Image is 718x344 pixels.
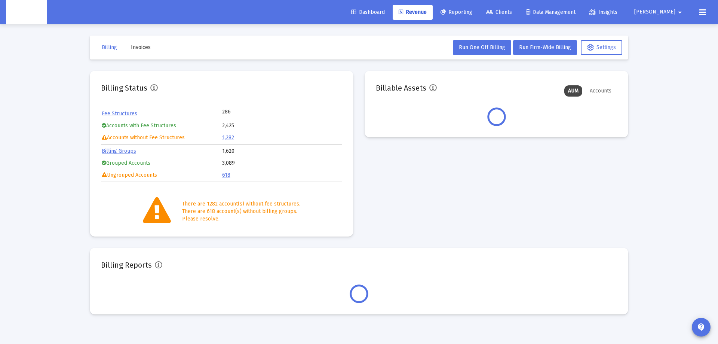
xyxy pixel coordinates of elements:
[589,9,617,15] span: Insights
[376,82,426,94] h2: Billable Assets
[393,5,433,20] a: Revenue
[182,208,300,215] div: There are 618 account(s) without billing groups.
[102,148,136,154] a: Billing Groups
[345,5,391,20] a: Dashboard
[222,120,342,131] td: 2,425
[101,82,147,94] h2: Billing Status
[102,120,221,131] td: Accounts with Fee Structures
[453,40,511,55] button: Run One Off Billing
[486,9,512,15] span: Clients
[625,4,693,19] button: [PERSON_NAME]
[351,9,385,15] span: Dashboard
[182,200,300,208] div: There are 1282 account(s) without fee structures.
[513,40,577,55] button: Run Firm-Wide Billing
[675,5,684,20] mat-icon: arrow_drop_down
[519,44,571,51] span: Run Firm-Wide Billing
[399,9,427,15] span: Revenue
[102,158,221,169] td: Grouped Accounts
[12,5,42,20] img: Dashboard
[586,85,615,97] div: Accounts
[222,146,342,157] td: 1,620
[459,44,505,51] span: Run One Off Billing
[435,5,478,20] a: Reporting
[520,5,582,20] a: Data Management
[587,44,616,51] span: Settings
[222,134,234,141] a: 1,282
[564,85,582,97] div: AUM
[102,132,221,143] td: Accounts without Fee Structures
[102,44,117,51] span: Billing
[96,40,123,55] button: Billing
[526,9,576,15] span: Data Management
[102,170,221,181] td: Ungrouped Accounts
[101,259,152,271] h2: Billing Reports
[131,44,151,51] span: Invoices
[222,172,230,178] a: 618
[441,9,472,15] span: Reporting
[480,5,518,20] a: Clients
[581,40,622,55] button: Settings
[222,108,282,116] td: 286
[182,215,300,223] div: Please resolve.
[583,5,623,20] a: Insights
[634,9,675,15] span: [PERSON_NAME]
[222,158,342,169] td: 3,089
[102,110,137,117] a: Fee Structures
[125,40,157,55] button: Invoices
[697,323,706,332] mat-icon: contact_support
